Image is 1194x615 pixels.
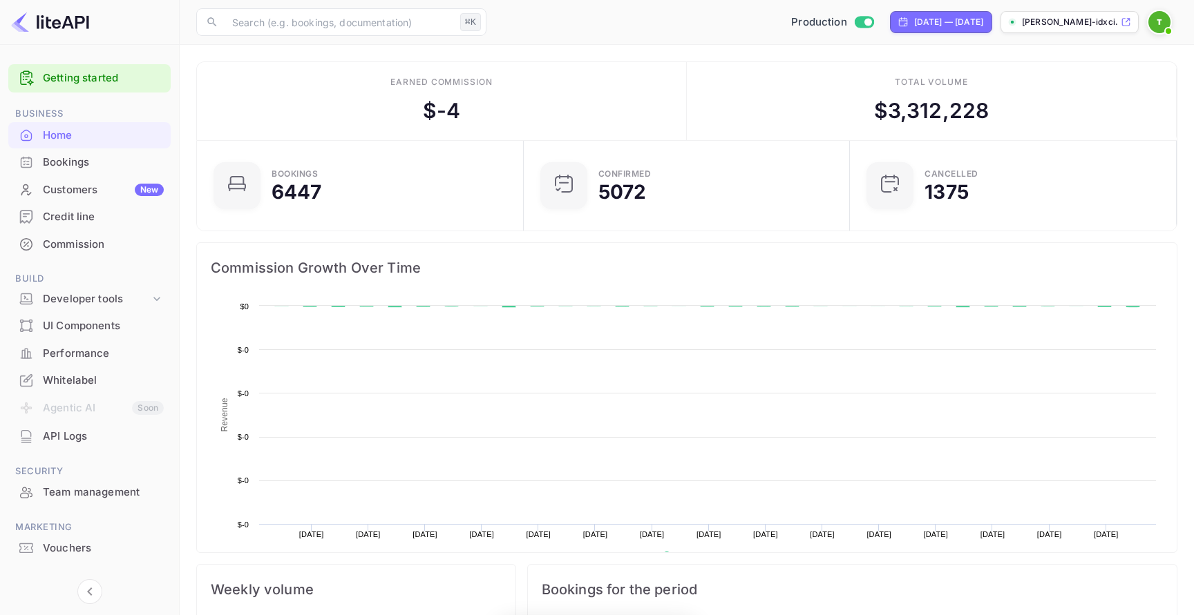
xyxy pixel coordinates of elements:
[43,128,164,144] div: Home
[43,237,164,253] div: Commission
[8,231,171,257] a: Commission
[43,70,164,86] a: Getting started
[8,367,171,393] a: Whitelabel
[220,398,229,431] text: Revenue
[8,106,171,121] span: Business
[8,423,171,449] a: API Logs
[77,579,102,604] button: Collapse navigation
[583,530,608,538] text: [DATE]
[753,530,778,538] text: [DATE]
[8,231,171,258] div: Commission
[299,530,324,538] text: [DATE]
[8,204,171,229] a: Credit line
[874,95,989,126] div: $ 3,312,228
[696,530,721,538] text: [DATE]
[8,535,171,562] div: Vouchers
[866,530,891,538] text: [DATE]
[8,479,171,505] a: Team management
[390,76,493,88] div: Earned commission
[8,149,171,175] a: Bookings
[469,530,494,538] text: [DATE]
[43,182,164,198] div: Customers
[924,530,949,538] text: [DATE]
[8,520,171,535] span: Marketing
[1022,16,1118,28] p: [PERSON_NAME]-idxci.nuit...
[43,318,164,334] div: UI Components
[8,287,171,311] div: Developer tools
[43,291,150,307] div: Developer tools
[43,373,164,389] div: Whitelabel
[240,302,249,311] text: $0
[676,551,711,561] text: Revenue
[914,16,983,28] div: [DATE] — [DATE]
[8,149,171,176] div: Bookings
[598,170,652,178] div: Confirmed
[8,340,171,366] a: Performance
[224,8,455,36] input: Search (e.g. bookings, documentation)
[8,535,171,560] a: Vouchers
[43,540,164,556] div: Vouchers
[238,389,249,398] text: $-0
[211,578,502,601] span: Weekly volume
[238,346,249,354] text: $-0
[890,11,992,33] div: Click to change the date range period
[8,313,171,340] div: UI Components
[8,367,171,394] div: Whitelabel
[598,182,647,202] div: 5072
[8,340,171,367] div: Performance
[980,530,1005,538] text: [DATE]
[542,578,1163,601] span: Bookings for the period
[356,530,381,538] text: [DATE]
[8,423,171,450] div: API Logs
[925,170,978,178] div: CANCELLED
[8,122,171,149] div: Home
[43,346,164,362] div: Performance
[8,479,171,506] div: Team management
[272,170,318,178] div: Bookings
[640,530,665,538] text: [DATE]
[8,464,171,479] span: Security
[238,476,249,485] text: $-0
[8,177,171,202] a: CustomersNew
[810,530,835,538] text: [DATE]
[43,485,164,500] div: Team management
[211,257,1163,279] span: Commission Growth Over Time
[526,530,551,538] text: [DATE]
[1094,530,1119,538] text: [DATE]
[925,182,969,202] div: 1375
[8,313,171,338] a: UI Components
[786,14,879,30] div: Switch to Sandbox mode
[135,184,164,196] div: New
[8,122,171,148] a: Home
[43,155,164,170] div: Bookings
[8,204,171,231] div: Credit line
[238,433,249,441] text: $-0
[272,182,322,202] div: 6447
[8,271,171,286] span: Build
[43,429,164,445] div: API Logs
[791,14,847,30] span: Production
[8,177,171,204] div: CustomersNew
[8,64,171,92] div: Getting started
[11,11,89,33] img: LiteAPI logo
[43,209,164,225] div: Credit line
[1148,11,1171,33] img: TBO
[423,95,460,126] div: $ -4
[1037,530,1062,538] text: [DATE]
[413,530,437,538] text: [DATE]
[238,520,249,529] text: $-0
[895,76,969,88] div: Total volume
[460,13,481,31] div: ⌘K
